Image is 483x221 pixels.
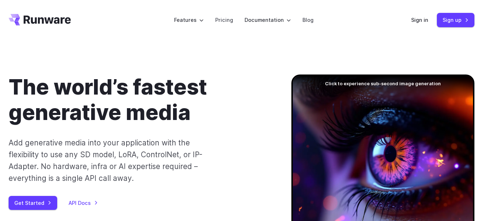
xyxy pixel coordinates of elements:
[9,137,217,184] p: Add generative media into your application with the flexibility to use any SD model, LoRA, Contro...
[215,16,233,24] a: Pricing
[9,75,268,125] h1: The world’s fastest generative media
[9,196,57,210] a: Get Started
[411,16,428,24] a: Sign in
[302,16,314,24] a: Blog
[69,199,98,207] a: API Docs
[9,14,71,25] a: Go to /
[245,16,291,24] label: Documentation
[174,16,204,24] label: Features
[437,13,474,27] a: Sign up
